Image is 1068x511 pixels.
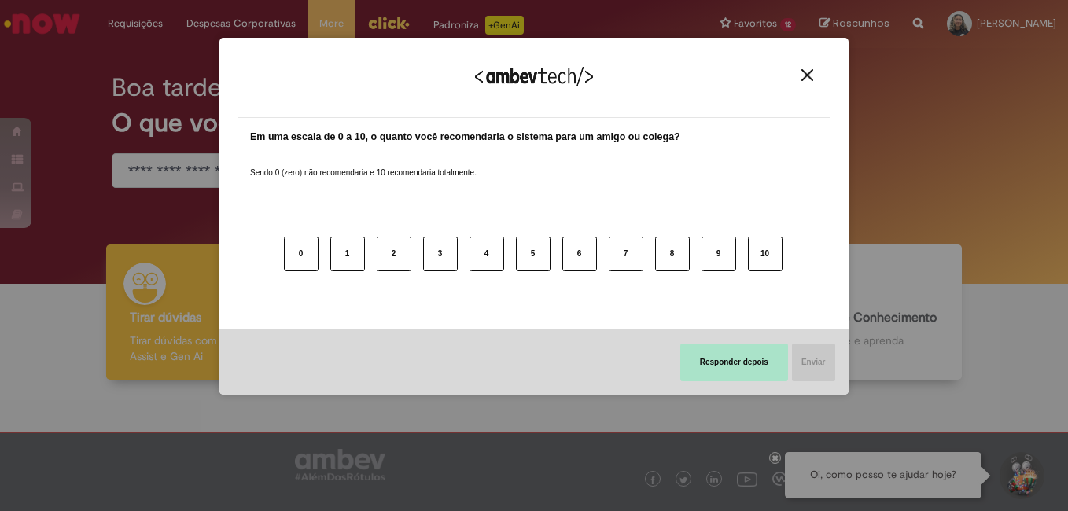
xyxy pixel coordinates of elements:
button: 9 [702,237,736,271]
button: Close [797,68,818,82]
button: 5 [516,237,551,271]
button: 10 [748,237,783,271]
button: 0 [284,237,319,271]
button: Responder depois [680,344,788,381]
button: 6 [562,237,597,271]
button: 1 [330,237,365,271]
label: Sendo 0 (zero) não recomendaria e 10 recomendaria totalmente. [250,149,477,178]
label: Em uma escala de 0 a 10, o quanto você recomendaria o sistema para um amigo ou colega? [250,130,680,145]
button: 8 [655,237,690,271]
img: Logo Ambevtech [475,67,593,86]
button: 7 [609,237,643,271]
button: 4 [470,237,504,271]
button: 3 [423,237,458,271]
button: 2 [377,237,411,271]
img: Close [801,69,813,81]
